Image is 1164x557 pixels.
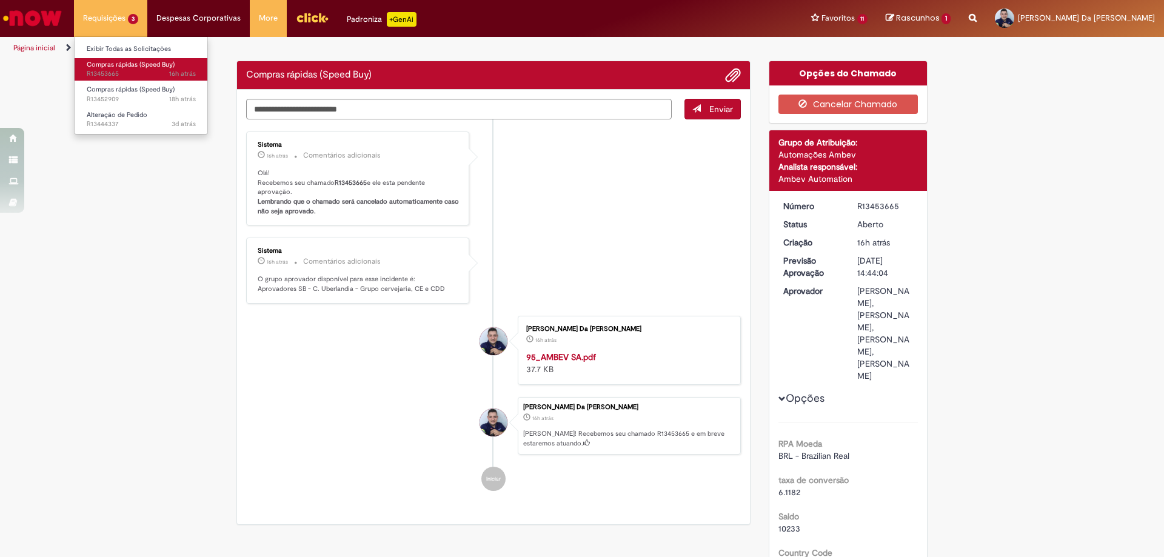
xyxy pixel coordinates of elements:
[821,12,855,24] span: Favoritos
[857,237,890,248] span: 16h atrás
[267,152,288,159] span: 16h atrás
[156,12,241,24] span: Despesas Corporativas
[169,69,196,78] span: 16h atrás
[387,12,416,27] p: +GenAi
[347,12,416,27] div: Padroniza
[778,148,918,161] div: Automações Ambev
[886,13,951,24] a: Rascunhos
[480,327,507,355] div: Erick Vinicius Da Mota Borges
[9,37,767,59] ul: Trilhas de página
[169,69,196,78] time: 27/08/2025 16:44:05
[526,325,728,333] div: [PERSON_NAME] Da [PERSON_NAME]
[258,168,460,216] p: Olá! Recebemos seu chamado e ele esta pendente aprovação.
[778,487,800,498] span: 6.1182
[857,200,914,212] div: R13453665
[75,42,208,56] a: Exibir Todas as Solicitações
[774,236,849,248] dt: Criação
[774,255,849,279] dt: Previsão Aprovação
[246,397,741,455] li: Erick Vinicius Da Mota Borges
[267,258,288,265] time: 27/08/2025 16:44:12
[725,67,741,83] button: Adicionar anexos
[1018,13,1155,23] span: [PERSON_NAME] Da [PERSON_NAME]
[258,141,460,148] div: Sistema
[857,218,914,230] div: Aberto
[774,200,849,212] dt: Número
[87,119,196,129] span: R13444337
[172,119,196,128] span: 3d atrás
[128,14,138,24] span: 3
[259,12,278,24] span: More
[857,236,914,248] div: 27/08/2025 16:44:04
[1,6,64,30] img: ServiceNow
[778,136,918,148] div: Grupo de Atribuição:
[480,409,507,436] div: Erick Vinicius Da Mota Borges
[778,523,800,534] span: 10233
[75,108,208,131] a: Aberto R13444337 : Alteração de Pedido
[523,404,734,411] div: [PERSON_NAME] Da [PERSON_NAME]
[778,511,799,522] b: Saldo
[83,12,125,24] span: Requisições
[75,58,208,81] a: Aberto R13453665 : Compras rápidas (Speed Buy)
[709,104,733,115] span: Enviar
[778,438,822,449] b: RPA Moeda
[774,285,849,297] dt: Aprovador
[535,336,557,344] time: 27/08/2025 16:43:54
[857,255,914,279] div: [DATE] 14:44:04
[857,14,868,24] span: 11
[87,95,196,104] span: R13452909
[267,152,288,159] time: 27/08/2025 16:44:16
[896,12,940,24] span: Rascunhos
[532,415,554,422] time: 27/08/2025 16:44:04
[87,85,175,94] span: Compras rápidas (Speed Buy)
[258,197,461,216] b: Lembrando que o chamado será cancelado automaticamente caso não seja aprovado.
[523,429,734,448] p: [PERSON_NAME]! Recebemos seu chamado R13453665 e em breve estaremos atuando.
[246,99,672,119] textarea: Digite sua mensagem aqui...
[75,83,208,105] a: Aberto R13452909 : Compras rápidas (Speed Buy)
[258,247,460,255] div: Sistema
[684,99,741,119] button: Enviar
[169,95,196,104] span: 18h atrás
[774,218,849,230] dt: Status
[87,69,196,79] span: R13453665
[769,61,928,85] div: Opções do Chamado
[535,336,557,344] span: 16h atrás
[246,70,372,81] h2: Compras rápidas (Speed Buy) Histórico de tíquete
[778,475,849,485] b: taxa de conversão
[296,8,329,27] img: click_logo_yellow_360x200.png
[778,95,918,114] button: Cancelar Chamado
[169,95,196,104] time: 27/08/2025 14:49:38
[857,285,914,382] div: [PERSON_NAME], [PERSON_NAME], [PERSON_NAME], [PERSON_NAME]
[532,415,554,422] span: 16h atrás
[172,119,196,128] time: 25/08/2025 13:46:15
[303,256,381,267] small: Comentários adicionais
[87,110,147,119] span: Alteração de Pedido
[857,237,890,248] time: 27/08/2025 16:44:04
[258,275,460,293] p: O grupo aprovador disponível para esse incidente é: Aprovadores SB - C. Uberlandia - Grupo cervej...
[526,352,596,362] a: 95_AMBEV SA.pdf
[778,161,918,173] div: Analista responsável:
[87,60,175,69] span: Compras rápidas (Speed Buy)
[246,119,741,504] ul: Histórico de tíquete
[13,43,55,53] a: Página inicial
[942,13,951,24] span: 1
[303,150,381,161] small: Comentários adicionais
[778,450,849,461] span: BRL - Brazilian Real
[335,178,367,187] b: R13453665
[74,36,208,135] ul: Requisições
[267,258,288,265] span: 16h atrás
[778,173,918,185] div: Ambev Automation
[526,351,728,375] div: 37.7 KB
